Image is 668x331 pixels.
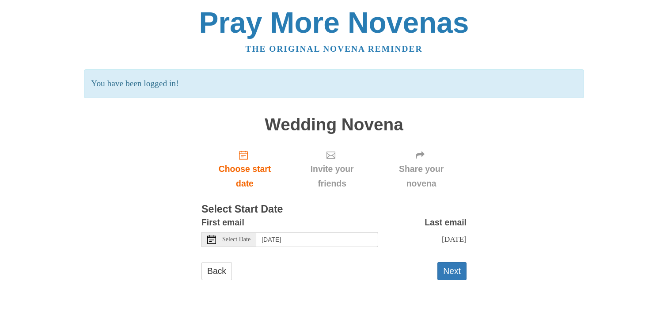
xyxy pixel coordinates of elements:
span: Choose start date [210,162,279,191]
button: Next [437,262,467,280]
span: [DATE] [442,235,467,243]
a: The original novena reminder [246,44,423,53]
div: Click "Next" to confirm your start date first. [288,143,376,195]
a: Back [201,262,232,280]
span: Select Date [222,236,250,243]
a: Choose start date [201,143,288,195]
span: Share your novena [385,162,458,191]
a: Pray More Novenas [199,6,469,39]
label: Last email [425,215,467,230]
span: Invite your friends [297,162,367,191]
h1: Wedding Novena [201,115,467,134]
div: Click "Next" to confirm your start date first. [376,143,467,195]
label: First email [201,215,244,230]
p: You have been logged in! [84,69,584,98]
h3: Select Start Date [201,204,467,215]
